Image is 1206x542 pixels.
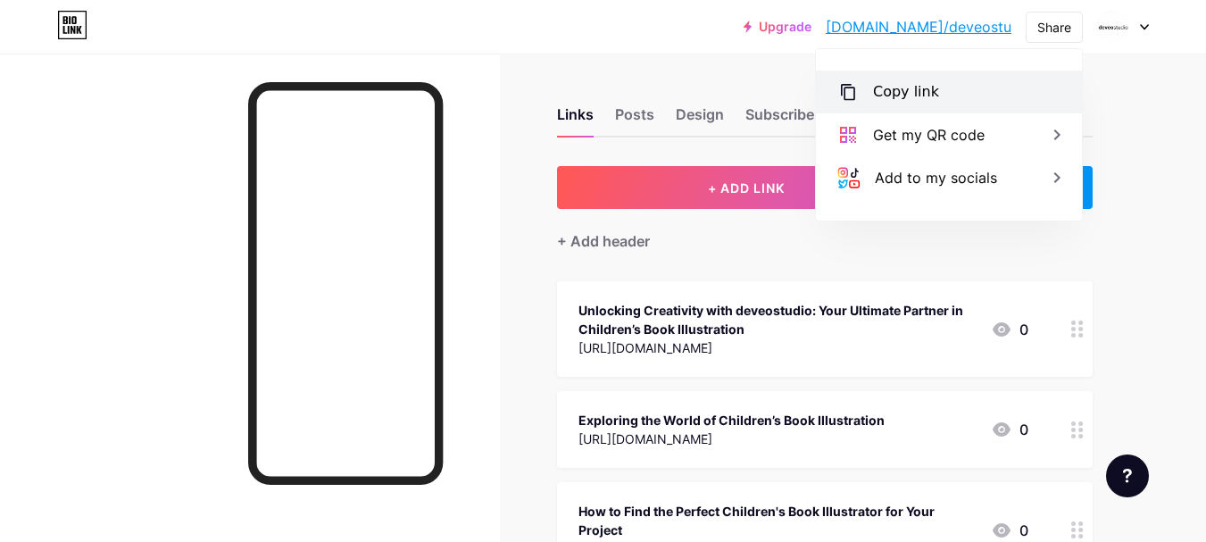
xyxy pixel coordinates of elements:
[578,411,885,429] div: Exploring the World of Children’s Book Illustration
[615,104,654,136] div: Posts
[745,104,853,136] div: Subscribers
[1037,18,1071,37] div: Share
[991,520,1028,541] div: 0
[873,124,985,146] div: Get my QR code
[676,104,724,136] div: Design
[744,20,811,34] a: Upgrade
[991,419,1028,440] div: 0
[557,104,594,136] div: Links
[1096,10,1130,44] img: Deveostudio Illustration & Animation
[578,301,977,338] div: Unlocking Creativity with deveostudio: Your Ultimate Partner in Children’s Book Illustration
[557,230,650,252] div: + Add header
[991,319,1028,340] div: 0
[708,180,785,196] span: + ADD LINK
[826,16,1011,38] a: [DOMAIN_NAME]/deveostu
[578,429,885,448] div: [URL][DOMAIN_NAME]
[578,502,977,539] div: How to Find the Perfect Children's Book Illustrator for Your Project
[873,81,939,103] div: Copy link
[578,338,977,357] div: [URL][DOMAIN_NAME]
[557,166,936,209] button: + ADD LINK
[875,167,997,188] div: Add to my socials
